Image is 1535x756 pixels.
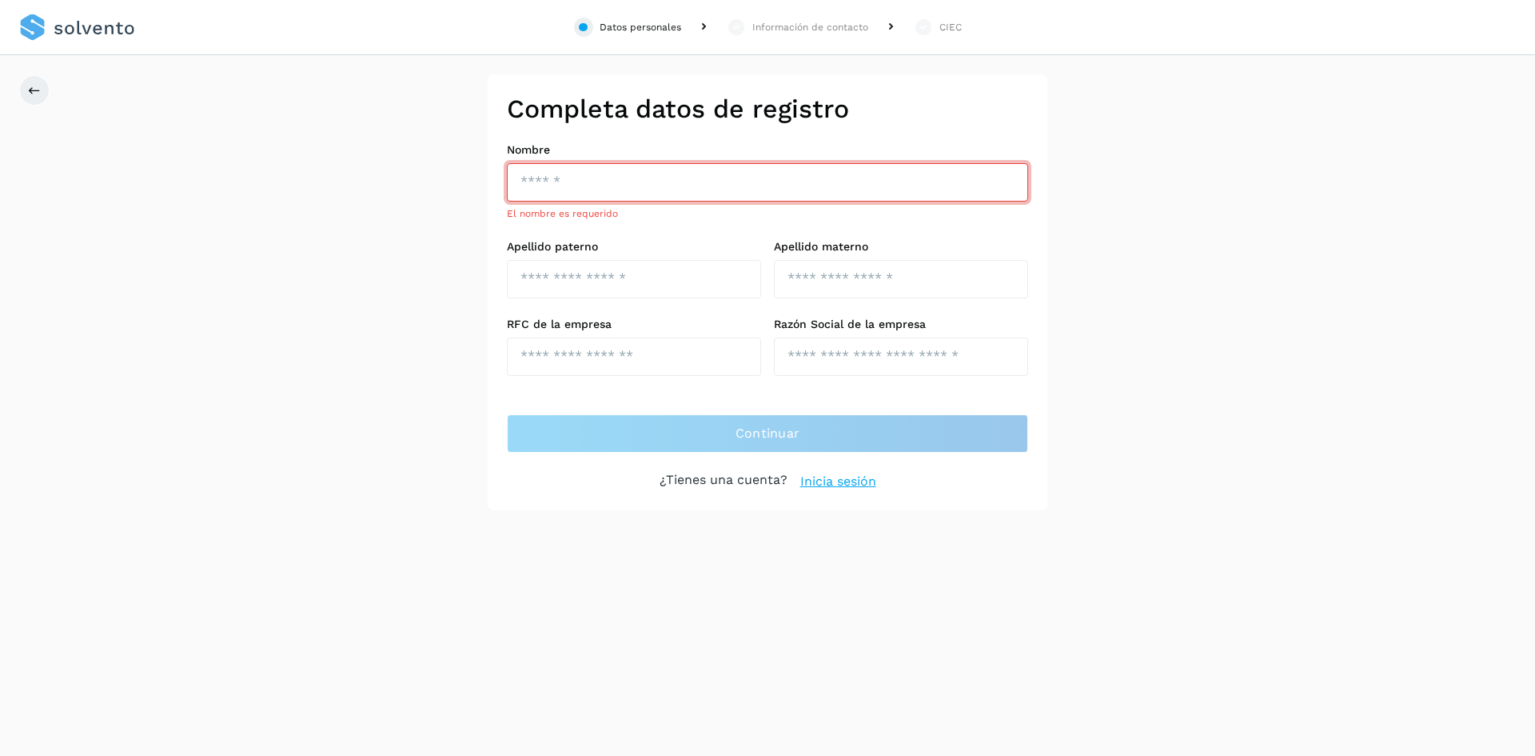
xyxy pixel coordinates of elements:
[507,414,1028,453] button: Continuar
[800,472,876,491] a: Inicia sesión
[507,143,1028,157] label: Nombre
[507,240,761,254] label: Apellido paterno
[600,20,681,34] div: Datos personales
[507,94,1028,124] h2: Completa datos de registro
[736,425,800,442] span: Continuar
[660,472,787,491] p: ¿Tienes una cuenta?
[507,318,761,331] label: RFC de la empresa
[774,318,1028,331] label: Razón Social de la empresa
[939,20,962,34] div: CIEC
[752,20,868,34] div: Información de contacto
[774,240,1028,254] label: Apellido materno
[507,208,618,219] span: El nombre es requerido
